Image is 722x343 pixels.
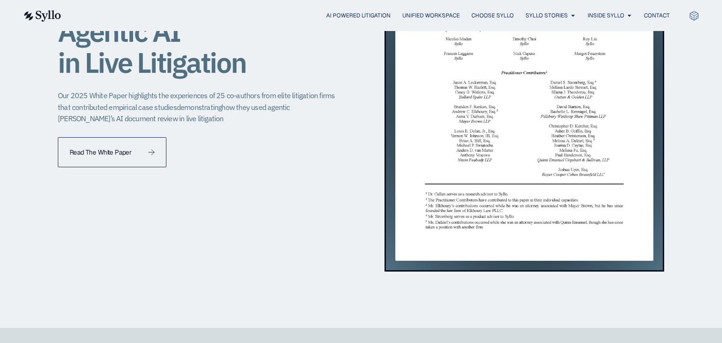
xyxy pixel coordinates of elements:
[58,16,337,78] h1: Agentic AI in Live Litigation
[23,10,61,22] img: syllo
[58,137,166,167] a: Read The White Paper
[402,11,460,20] a: Unified Workspace
[326,11,391,20] a: AI Powered Litigation
[80,11,670,20] nav: Menu
[177,102,222,112] span: demonstrating
[70,149,131,156] span: Read The White Paper
[80,11,670,20] div: Menu Toggle
[58,91,335,112] span: Our 2025 White Paper highlights the experiences of 25 co-authors from elite litigation firms that...
[644,11,670,20] a: Contact
[471,11,514,20] a: Choose Syllo
[588,11,624,20] a: Inside Syllo
[58,102,290,124] span: how they used agentic [PERSON_NAME]’s AI document review in live litigation
[526,11,568,20] a: Syllo Stories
